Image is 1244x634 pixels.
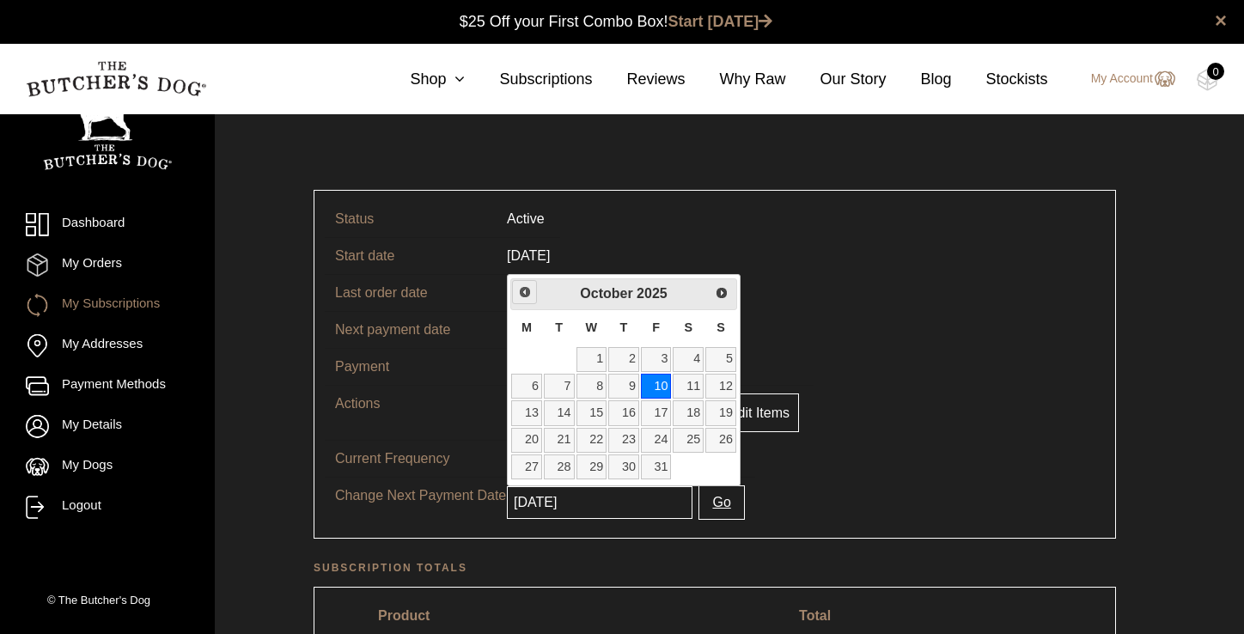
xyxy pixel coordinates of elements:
[641,400,672,425] a: 17
[715,286,729,300] span: Next
[705,374,736,399] a: 12
[576,400,607,425] a: 15
[576,347,607,372] a: 1
[325,311,497,348] td: Next payment date
[576,374,607,399] a: 8
[26,415,189,438] a: My Details
[673,400,704,425] a: 18
[511,428,542,453] a: 20
[1215,10,1227,31] a: close
[544,400,575,425] a: 14
[26,213,189,236] a: Dashboard
[26,375,189,398] a: Payment Methods
[555,320,563,334] span: Tuesday
[375,68,465,91] a: Shop
[673,347,704,372] a: 4
[325,348,497,385] td: Payment
[26,294,189,317] a: My Subscriptions
[620,320,628,334] span: Thursday
[1197,69,1218,91] img: TBD_Cart-Empty.png
[717,320,725,334] span: Sunday
[705,347,736,372] a: 5
[497,274,560,311] td: [DATE]
[641,454,672,479] a: 31
[576,454,607,479] a: 29
[608,400,639,425] a: 16
[511,400,542,425] a: 13
[719,393,799,432] a: Edit Items
[698,485,744,520] button: Go
[710,281,735,306] a: Next
[686,68,786,91] a: Why Raw
[652,320,660,334] span: Friday
[497,201,555,237] td: Active
[637,286,668,301] span: 2025
[497,311,560,348] td: [DATE]
[511,454,542,479] a: 27
[673,374,704,399] a: 11
[668,13,773,30] a: Start [DATE]
[335,485,507,506] p: Change Next Payment Date
[325,274,497,311] td: Last order date
[786,68,887,91] a: Our Story
[887,68,952,91] a: Blog
[26,455,189,479] a: My Dogs
[465,68,592,91] a: Subscriptions
[580,286,632,301] span: October
[789,598,1105,634] th: Total
[544,428,575,453] a: 21
[641,374,672,399] a: 10
[325,201,497,237] td: Status
[518,285,532,299] span: Previous
[512,280,537,305] a: Previous
[521,320,532,334] span: Monday
[544,374,575,399] a: 7
[314,559,1116,576] h2: Subscription totals
[608,428,639,453] a: 23
[705,428,736,453] a: 26
[497,237,560,274] td: [DATE]
[641,428,672,453] a: 24
[608,454,639,479] a: 30
[673,428,704,453] a: 25
[511,374,542,399] a: 6
[608,374,639,399] a: 9
[576,428,607,453] a: 22
[586,320,598,334] span: Wednesday
[641,347,672,372] a: 3
[368,598,787,634] th: Product
[705,400,736,425] a: 19
[1207,63,1224,80] div: 0
[684,320,692,334] span: Saturday
[325,237,497,274] td: Start date
[26,496,189,519] a: Logout
[952,68,1048,91] a: Stockists
[335,448,507,469] p: Current Frequency
[325,385,497,440] td: Actions
[544,454,575,479] a: 28
[43,88,172,170] img: TBD_Portrait_Logo_White.png
[26,334,189,357] a: My Addresses
[592,68,685,91] a: Reviews
[608,347,639,372] a: 2
[26,253,189,277] a: My Orders
[1074,69,1175,89] a: My Account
